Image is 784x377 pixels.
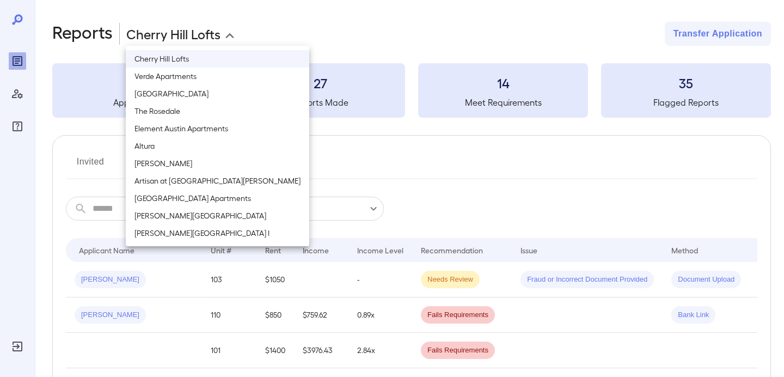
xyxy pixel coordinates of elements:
li: [PERSON_NAME][GEOGRAPHIC_DATA] I [126,224,309,242]
li: Altura [126,137,309,155]
li: [GEOGRAPHIC_DATA] [126,85,309,102]
li: Artisan at [GEOGRAPHIC_DATA][PERSON_NAME] [126,172,309,190]
li: Verde Apartments [126,68,309,85]
li: Element Austin Apartments [126,120,309,137]
li: Cherry Hill Lofts [126,50,309,68]
li: [GEOGRAPHIC_DATA] Apartments [126,190,309,207]
li: [PERSON_NAME] [126,155,309,172]
li: [PERSON_NAME][GEOGRAPHIC_DATA] [126,207,309,224]
li: The Rosedale [126,102,309,120]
